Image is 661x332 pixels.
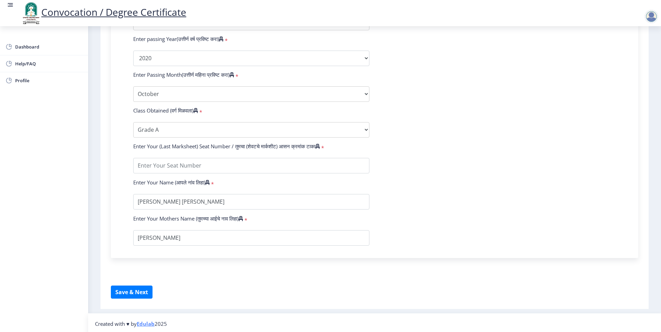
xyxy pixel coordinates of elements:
img: logo [21,1,41,25]
label: Class Obtained (वर्ग मिळवला) [133,107,198,114]
label: Enter passing Year(उत्तीर्ण वर्ष प्रविष्ट करा) [133,35,223,42]
label: Enter Your (Last Marksheet) Seat Number / तुमचा (शेवटचे मार्कशीट) आसन क्रमांक टाका [133,143,320,150]
label: Enter Your Mothers Name (तुमच्या आईचे नाव लिहा) [133,215,243,222]
input: Enter Your Seat Number [133,158,369,173]
input: Enter Your Mothers Name [133,230,369,246]
span: Dashboard [15,43,83,51]
label: Enter Passing Month(उत्तीर्ण महिना प्रविष्ट करा) [133,71,234,78]
a: Convocation / Degree Certificate [21,6,186,19]
button: Save & Next [111,286,153,299]
span: Profile [15,76,83,85]
span: Help/FAQ [15,60,83,68]
label: Enter Your Name (आपले नांव लिहा) [133,179,210,186]
span: Created with ♥ by 2025 [95,320,167,327]
input: Enter Your Name [133,194,369,210]
a: Edulab [137,320,155,327]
